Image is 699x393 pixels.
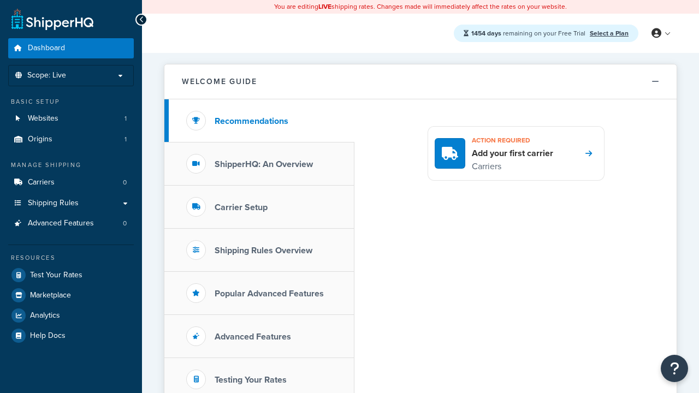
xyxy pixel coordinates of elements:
[30,311,60,320] span: Analytics
[30,291,71,300] span: Marketplace
[28,178,55,187] span: Carriers
[8,172,134,193] a: Carriers0
[8,306,134,325] a: Analytics
[8,265,134,285] a: Test Your Rates
[8,213,134,234] li: Advanced Features
[8,172,134,193] li: Carriers
[125,114,127,123] span: 1
[164,64,677,99] button: Welcome Guide
[28,44,65,53] span: Dashboard
[471,28,587,38] span: remaining on your Free Trial
[215,332,291,342] h3: Advanced Features
[661,355,688,382] button: Open Resource Center
[8,253,134,263] div: Resources
[8,97,134,106] div: Basic Setup
[8,109,134,129] a: Websites1
[28,219,94,228] span: Advanced Features
[471,28,501,38] strong: 1454 days
[215,289,324,299] h3: Popular Advanced Features
[27,71,66,80] span: Scope: Live
[28,114,58,123] span: Websites
[182,78,257,86] h2: Welcome Guide
[318,2,331,11] b: LIVE
[8,213,134,234] a: Advanced Features0
[30,331,66,341] span: Help Docs
[28,199,79,208] span: Shipping Rules
[8,193,134,213] a: Shipping Rules
[125,135,127,144] span: 1
[215,246,312,255] h3: Shipping Rules Overview
[215,159,313,169] h3: ShipperHQ: An Overview
[8,129,134,150] a: Origins1
[8,326,134,346] a: Help Docs
[472,159,553,174] p: Carriers
[590,28,629,38] a: Select a Plan
[8,109,134,129] li: Websites
[8,129,134,150] li: Origins
[123,219,127,228] span: 0
[472,133,553,147] h3: Action required
[215,116,288,126] h3: Recommendations
[472,147,553,159] h4: Add your first carrier
[8,160,134,170] div: Manage Shipping
[123,178,127,187] span: 0
[215,375,287,385] h3: Testing Your Rates
[28,135,52,144] span: Origins
[8,285,134,305] a: Marketplace
[215,203,268,212] h3: Carrier Setup
[8,38,134,58] a: Dashboard
[30,271,82,280] span: Test Your Rates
